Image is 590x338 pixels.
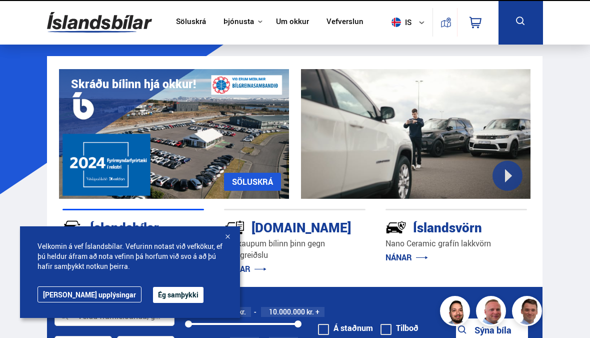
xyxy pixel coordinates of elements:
div: Íslandsbílar [62,218,168,235]
span: 10.000.000 [269,307,305,316]
div: [DOMAIN_NAME] [224,218,330,235]
label: Tilboð [380,324,418,332]
div: Íslandsvörn [385,218,491,235]
a: NÁNAR [385,252,428,263]
img: nhp88E3Fdnt1Opn2.png [441,297,471,327]
img: tr5P-W3DuiFaO7aO.svg [224,217,245,238]
span: kr. [306,308,314,316]
a: [PERSON_NAME] upplýsingar [37,286,141,302]
img: G0Ugv5HjCgRt.svg [47,6,152,39]
img: eKx6w-_Home_640_.png [59,69,289,199]
button: Þjónusta [223,17,254,27]
span: kr. [238,308,246,316]
a: Um okkur [276,17,309,28]
button: is [387,8,432,37]
span: Velkomin á vef Íslandsbílar. Vefurinn notast við vefkökur, ef þú heldur áfram að nota vefinn þá h... [37,241,222,271]
p: Nano Ceramic grafín lakkvörn [385,238,527,249]
a: SÖLUSKRÁ [224,173,281,191]
img: FbJEzSuNWCJXmdc-.webp [513,297,543,327]
p: Við kaupum bílinn þinn gegn staðgreiðslu [224,238,365,261]
a: Söluskrá [176,17,206,28]
label: Á staðnum [318,324,373,332]
button: Ég samþykki [153,287,203,303]
img: -Svtn6bYgwAsiwNX.svg [385,217,406,238]
span: is [387,18,412,27]
a: NÁNAR [224,263,266,274]
img: JRvxyua_JYH6wB4c.svg [62,217,83,238]
h1: Skráðu bílinn hjá okkur! [71,77,196,91]
a: Vefverslun [326,17,363,28]
img: svg+xml;base64,PHN2ZyB4bWxucz0iaHR0cDovL3d3dy53My5vcmcvMjAwMC9zdmciIHdpZHRoPSI1MTIiIGhlaWdodD0iNT... [391,18,401,27]
img: siFngHWaQ9KaOqBr.png [477,297,507,327]
span: + [315,308,319,316]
